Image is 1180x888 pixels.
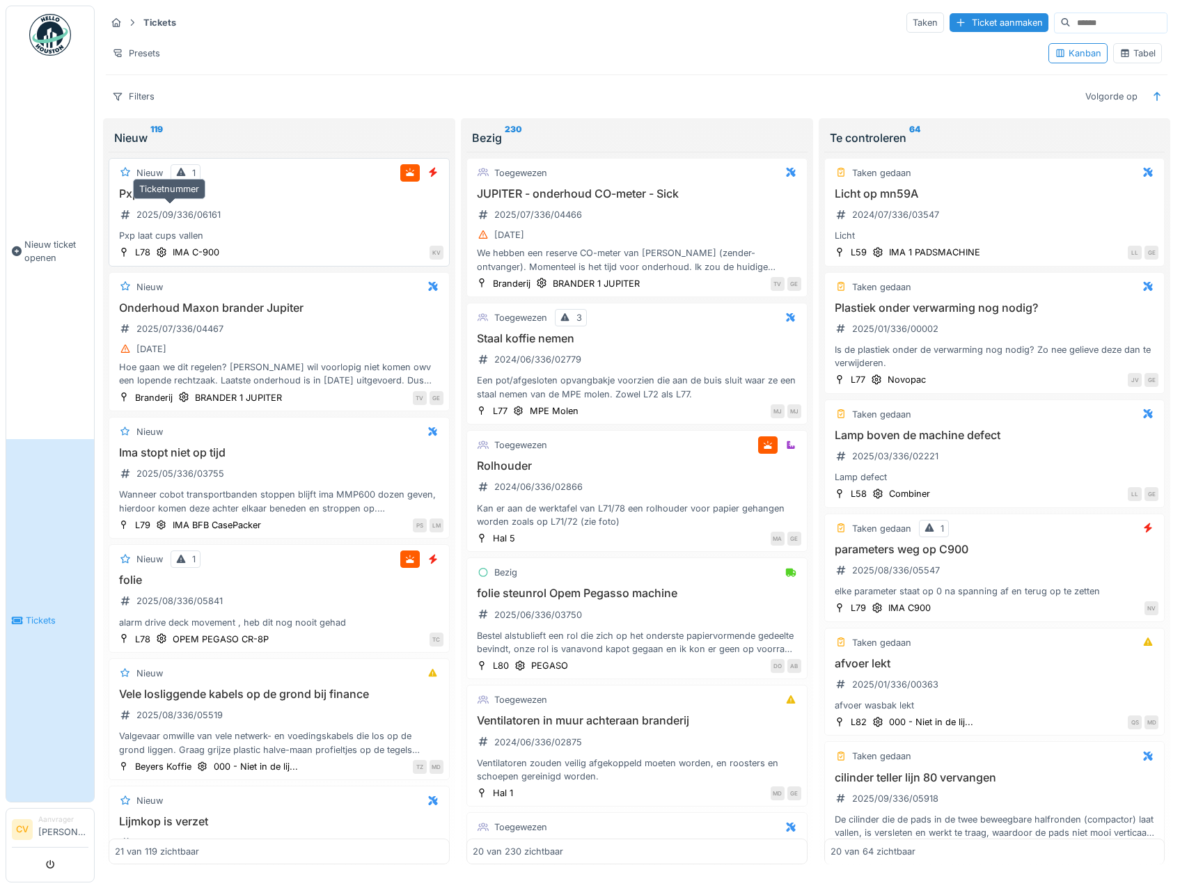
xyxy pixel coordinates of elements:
[576,311,582,324] div: 3
[473,459,801,473] h3: Rolhouder
[787,404,801,418] div: MJ
[1128,715,1142,729] div: QS
[106,43,166,63] div: Presets
[889,487,930,500] div: Combiner
[430,518,443,532] div: LM
[889,715,973,729] div: 000 - Niet in de lij...
[1079,86,1144,106] div: Volgorde op
[852,450,938,463] div: 2025/03/336/02221
[135,760,191,773] div: Beyers Koffie
[852,522,911,535] div: Taken gedaan
[473,845,563,858] div: 20 van 230 zichtbaar
[6,439,94,802] a: Tickets
[851,601,866,615] div: L79
[150,129,163,146] sup: 119
[473,332,801,345] h3: Staal koffie nemen
[494,566,517,579] div: Bezig
[941,522,944,535] div: 1
[831,657,1159,670] h3: afvoer lekt
[852,166,911,180] div: Taken gedaan
[852,322,938,335] div: 2025/01/336/00002
[136,708,223,722] div: 2025/08/336/05519
[115,573,443,587] h3: folie
[135,246,150,259] div: L78
[473,629,801,656] div: Bestel alstublieft een rol die zich op het onderste papiervormende gedeelte bevindt, onze rol is ...
[38,814,88,825] div: Aanvrager
[888,373,926,386] div: Novopac
[831,429,1159,442] h3: Lamp boven de machine defect
[493,404,508,418] div: L77
[493,532,515,545] div: Hal 5
[1144,601,1158,615] div: NV
[115,815,443,828] h3: Lijmkop is verzet
[831,543,1159,556] h3: parameters weg op C900
[136,166,163,180] div: Nieuw
[787,659,801,673] div: AB
[950,13,1048,32] div: Ticket aanmaken
[115,616,443,629] div: alarm drive deck movement , heb dit nog nooit gehad
[136,425,163,438] div: Nieuw
[1055,47,1101,60] div: Kanban
[1128,246,1142,260] div: LL
[494,166,547,180] div: Toegewezen
[173,246,219,259] div: IMA C-900
[771,277,785,291] div: TV
[472,129,802,146] div: Bezig
[413,760,427,774] div: TZ
[787,786,801,800] div: GE
[494,438,547,452] div: Toegewezen
[473,502,801,528] div: Kan er aan de werktafel van L71/78 een rolhouder voor papier gehangen worden zoals op L71/72 (zie...
[173,633,269,646] div: OPEM PEGASO CR-8P
[851,487,867,500] div: L58
[852,280,911,294] div: Taken gedaan
[494,311,547,324] div: Toegewezen
[787,277,801,291] div: GE
[136,553,163,566] div: Nieuw
[136,280,163,294] div: Nieuw
[136,667,163,680] div: Nieuw
[1144,246,1158,260] div: GE
[909,129,920,146] sup: 64
[494,480,583,493] div: 2024/06/336/02866
[771,786,785,800] div: MD
[553,277,640,290] div: BRANDER 1 JUPITER
[1128,487,1142,501] div: LL
[494,353,581,366] div: 2024/06/336/02779
[852,678,938,691] div: 2025/01/336/00363
[12,814,88,848] a: CV Aanvrager[PERSON_NAME]
[831,470,1159,484] div: Lamp defect
[494,208,582,221] div: 2025/07/336/04466
[115,187,443,200] h3: Pxp
[1144,373,1158,387] div: GE
[106,86,161,106] div: Filters
[473,756,801,783] div: Ventilatoren zouden veilig afgekoppeld moeten worden, en roosters en schoepen gereinigd worden.
[831,187,1159,200] h3: Licht op mn59A
[852,208,939,221] div: 2024/07/336/03547
[430,246,443,260] div: KV
[852,408,911,421] div: Taken gedaan
[831,301,1159,315] h3: Plastiek onder verwarming nog nodig?
[1128,373,1142,387] div: JV
[413,518,427,532] div: PS
[889,246,980,259] div: IMA 1 PADSMACHINE
[214,760,298,773] div: 000 - Niet in de lij...
[430,391,443,405] div: GE
[505,129,522,146] sup: 230
[831,813,1159,839] div: De cilinder die de pads in de twee beweegbare halfronden (compactor) laat vallen, is versleten en...
[136,342,166,356] div: [DATE]
[851,373,865,386] div: L77
[133,179,205,199] div: Ticketnummer
[494,693,547,706] div: Toegewezen
[430,760,443,774] div: MD
[906,13,944,33] div: Taken
[831,699,1159,712] div: afvoer wasbak lekt
[1144,715,1158,729] div: MD
[29,14,71,56] img: Badge_color-CXgf-gQk.svg
[771,404,785,418] div: MJ
[115,446,443,459] h3: Ima stopt niet op tijd
[12,819,33,840] li: CV
[115,229,443,242] div: Pxp laat cups vallen
[852,750,911,763] div: Taken gedaan
[114,129,444,146] div: Nieuw
[493,786,513,800] div: Hal 1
